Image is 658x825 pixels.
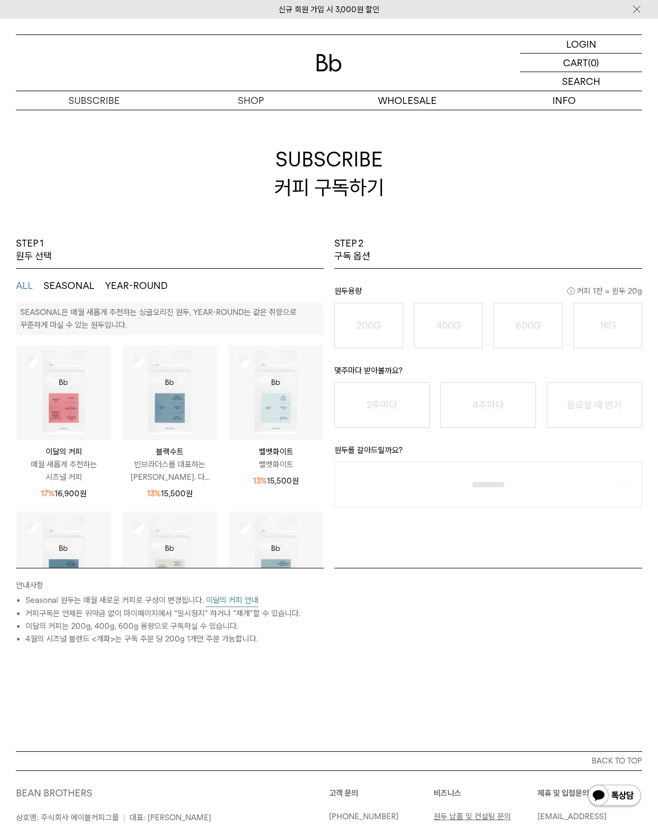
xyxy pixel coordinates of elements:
button: YEAR-ROUND [105,279,168,292]
button: SEASONAL [44,279,94,292]
button: 1KG [573,303,642,348]
a: CART (0) [520,54,642,72]
p: 고객 문의 [329,787,434,800]
span: 대표: [PERSON_NAME] [129,813,211,822]
span: 상호명: 주식회사 에이블커피그룹 [16,813,119,822]
button: 필요할 때 받기 [547,382,642,428]
span: 원 [292,476,299,486]
img: 카카오톡 채널 1:1 채팅 버튼 [587,784,642,809]
p: 벨벳화이트 [229,445,323,458]
p: 비즈니스 [434,787,538,800]
o: 1KG [600,320,616,331]
img: 상품이미지 [16,346,111,440]
p: 빈브라더스를 대표하는 [PERSON_NAME]. 다... [123,458,217,484]
p: STEP 1 원두 선택 [16,237,52,263]
a: 원두 납품 및 컨설팅 문의 [434,812,511,821]
o: 200G [357,320,381,331]
li: 이달의 커피는 200g, 400g, 600g 용량으로 구독하실 수 있습니다. [25,620,324,633]
p: WHOLESALE [329,91,486,110]
a: [PHONE_NUMBER] [329,812,399,821]
o: 400G [436,320,461,331]
p: STEP 2 구독 옵션 [334,237,370,263]
span: | [123,813,125,822]
span: 원 [80,489,86,498]
p: 제휴 및 입점문의 [538,787,642,800]
p: (0) [588,54,599,72]
li: Seasonal 원두는 매월 새로운 커피로 구성이 변경됩니다. [25,594,324,607]
img: 상품이미지 [123,512,217,606]
button: 600G [493,303,562,348]
p: CART [563,54,588,72]
p: 이달의 커피 [16,445,111,458]
img: 상품이미지 [229,512,323,606]
p: 15,500 [147,487,193,500]
a: LOGIN [520,35,642,54]
p: SEARCH [562,72,600,91]
a: SUBSCRIBE [16,91,172,110]
p: 원두용량 [334,285,642,303]
p: LOGIN [566,35,596,53]
li: 커피구독은 언제든 위약금 없이 마이페이지에서 “일시정지” 하거나 “재개”할 수 있습니다. [25,607,324,620]
button: BACK TO TOP [16,751,642,770]
button: 200G [334,303,403,348]
p: 블랙수트 [123,445,217,458]
p: 15,500 [253,475,299,487]
a: 신규 회원 가입 시 3,000원 할인 [279,5,379,14]
button: ALL [16,279,33,292]
p: 안내사항 [16,579,324,594]
o: 600G [516,320,541,331]
p: INFO [486,91,642,110]
img: 로고 [316,54,342,72]
h2: SUBSCRIBE 커피 구독하기 [16,110,642,237]
span: 원 [186,489,193,498]
img: 상품이미지 [16,512,111,606]
span: 커피 1잔 = 윈두 20g [567,285,642,297]
button: 이달의 커피 안내 [206,594,258,607]
button: 4주마다 [440,382,536,428]
img: 상품이미지 [123,346,217,440]
button: 2주마다 [334,382,430,428]
p: 매월 새롭게 추천하는 시즈널 커피 [16,458,111,484]
a: BEAN BROTHERS [16,787,92,798]
span: 17% [41,489,55,498]
li: 4월의 시즈널 블렌드 <개화>는 구독 주문 당 200g 1개만 주문 가능합니다. [25,633,324,645]
p: 벨벳화이트 [229,458,323,471]
span: 13% [147,489,161,498]
p: 몇주마다 받아볼까요? [334,364,642,382]
p: 원두를 갈아드릴까요? [334,444,642,462]
button: 400G [414,303,483,348]
p: 16,900 [41,487,86,500]
a: SHOP [172,91,329,110]
img: 상품이미지 [229,346,323,440]
p: SEASONAL은 매월 새롭게 추천하는 싱글오리진 원두, YEAR-ROUND는 같은 취향으로 꾸준하게 마실 수 있는 원두입니다. [20,308,297,330]
span: 13% [253,476,267,486]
